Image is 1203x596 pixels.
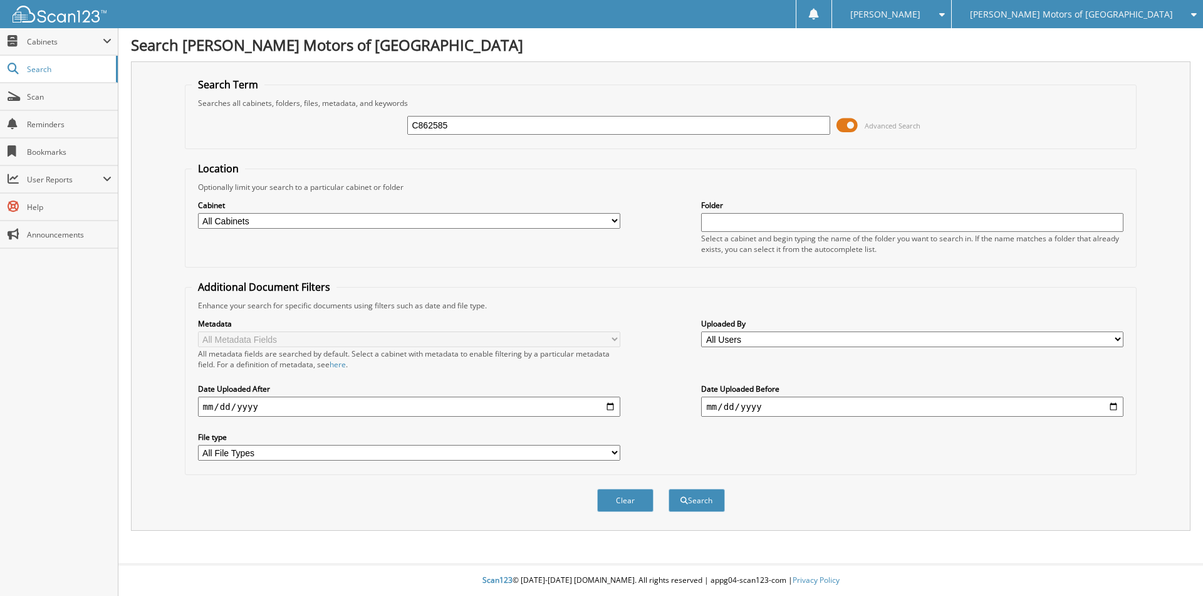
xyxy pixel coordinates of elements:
[192,280,336,294] legend: Additional Document Filters
[198,432,620,442] label: File type
[701,397,1123,417] input: end
[330,359,346,370] a: here
[192,78,264,91] legend: Search Term
[118,565,1203,596] div: © [DATE]-[DATE] [DOMAIN_NAME]. All rights reserved | appg04-scan123-com |
[701,318,1123,329] label: Uploaded By
[198,384,620,394] label: Date Uploaded After
[27,64,110,75] span: Search
[198,348,620,370] div: All metadata fields are searched by default. Select a cabinet with metadata to enable filtering b...
[131,34,1190,55] h1: Search [PERSON_NAME] Motors of [GEOGRAPHIC_DATA]
[865,121,920,130] span: Advanced Search
[27,147,112,157] span: Bookmarks
[597,489,654,512] button: Clear
[27,174,103,185] span: User Reports
[701,384,1123,394] label: Date Uploaded Before
[27,119,112,130] span: Reminders
[198,318,620,329] label: Metadata
[13,6,107,23] img: scan123-logo-white.svg
[192,182,1130,192] div: Optionally limit your search to a particular cabinet or folder
[1140,536,1203,596] iframe: Chat Widget
[198,200,620,211] label: Cabinet
[192,300,1130,311] div: Enhance your search for specific documents using filters such as date and file type.
[850,11,920,18] span: [PERSON_NAME]
[701,233,1123,254] div: Select a cabinet and begin typing the name of the folder you want to search in. If the name match...
[793,575,840,585] a: Privacy Policy
[27,229,112,240] span: Announcements
[669,489,725,512] button: Search
[27,202,112,212] span: Help
[27,91,112,102] span: Scan
[192,162,245,175] legend: Location
[192,98,1130,108] div: Searches all cabinets, folders, files, metadata, and keywords
[701,200,1123,211] label: Folder
[970,11,1173,18] span: [PERSON_NAME] Motors of [GEOGRAPHIC_DATA]
[482,575,513,585] span: Scan123
[198,397,620,417] input: start
[27,36,103,47] span: Cabinets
